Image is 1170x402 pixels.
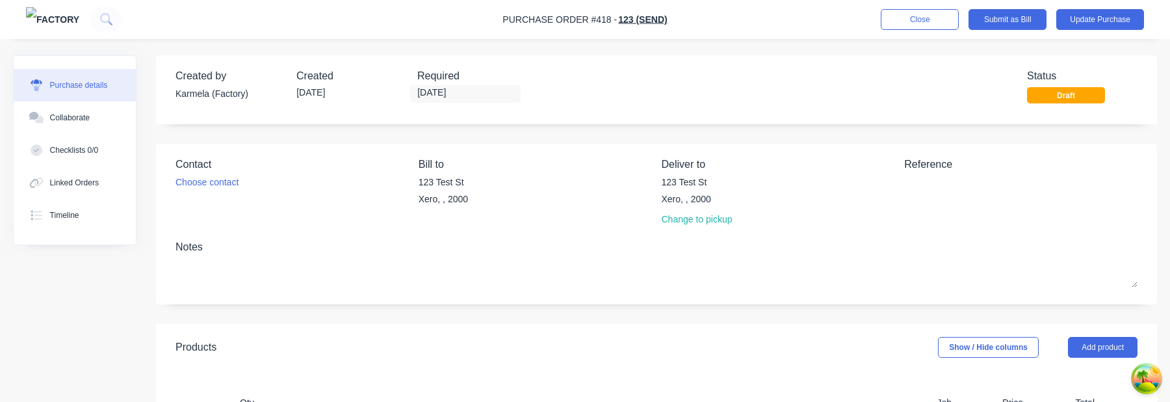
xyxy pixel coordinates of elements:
a: 123 (Send) [618,14,667,25]
div: Checklists 0/0 [50,144,99,156]
button: Linked Orders [14,167,136,199]
div: Karmela (Factory) [175,87,286,101]
div: Timeline [50,209,79,221]
button: Add product [1068,337,1137,358]
div: Purchase Order #418 - [502,13,617,27]
button: Purchase details [14,69,136,101]
button: Close [881,9,959,30]
div: Xero, , 2000 [419,193,468,206]
div: Deliver to [662,157,895,172]
button: Timeline [14,199,136,232]
button: Open Tanstack query devtools [1134,366,1160,392]
div: Created [296,68,407,84]
div: Reference [904,157,1137,172]
div: Status [1027,68,1137,84]
div: 123 Test St [419,176,468,189]
div: Products [175,340,216,355]
div: 123 Test St [662,176,733,189]
button: Checklists 0/0 [14,134,136,167]
button: Collaborate [14,101,136,134]
div: Purchase details [50,79,108,91]
div: Notes [175,239,1137,255]
button: Update Purchase [1056,9,1144,30]
div: Choose contact [175,176,239,189]
div: Linked Orders [50,177,99,189]
div: Required [417,68,528,84]
button: Show / Hide columns [938,337,1039,358]
div: Contact [175,157,409,172]
img: Factory [26,7,79,32]
button: Submit as Bill [968,9,1046,30]
div: Xero, , 2000 [662,193,733,206]
div: Created by [175,68,286,84]
div: Change to pickup [662,213,733,226]
div: Draft [1027,87,1105,103]
div: Bill to [419,157,652,172]
div: Collaborate [50,112,90,124]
